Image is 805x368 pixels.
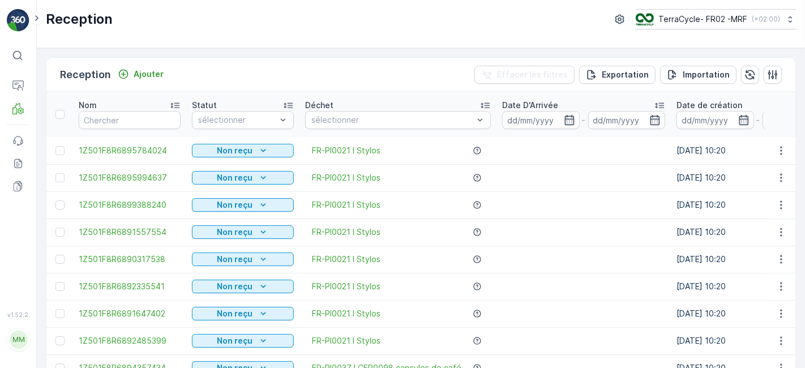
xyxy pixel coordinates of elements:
button: Non reçu [192,307,294,320]
button: TerraCycle- FR02 -MRF(+02:00) [636,9,796,29]
p: Non reçu [217,145,253,156]
p: Non reçu [217,226,253,238]
a: 1Z501F8R6892335541 [79,281,181,292]
p: Importation [683,69,730,80]
p: Reception [46,10,113,28]
p: ( +02:00 ) [752,15,780,24]
button: Ajouter [113,67,168,81]
p: sélectionner [311,114,473,126]
p: Non reçu [217,308,253,319]
img: terracycle.png [636,13,654,25]
a: FR-PI0021 I Stylos [312,226,380,238]
a: FR-PI0021 I Stylos [312,145,380,156]
a: 1Z501F8R6895994637 [79,172,181,183]
p: Déchet [305,100,333,111]
p: Date D'Arrivée [502,100,558,111]
div: Toggle Row Selected [55,146,65,155]
button: Non reçu [192,225,294,239]
a: 1Z501F8R6892485399 [79,335,181,346]
input: dd/mm/yyyy [502,111,580,129]
div: Toggle Row Selected [55,173,65,182]
button: Non reçu [192,334,294,348]
div: Toggle Row Selected [55,309,65,318]
p: Statut [192,100,217,111]
p: Effacer les filtres [497,69,568,80]
p: TerraCycle- FR02 -MRF [658,14,747,25]
p: - [756,113,760,127]
a: FR-PI0021 I Stylos [312,308,380,319]
span: v 1.52.2 [7,311,29,318]
a: FR-PI0021 I Stylos [312,281,380,292]
a: 1Z501F8R6891647402 [79,308,181,319]
p: Date de création [676,100,742,111]
div: Toggle Row Selected [55,228,65,237]
div: Toggle Row Selected [55,255,65,264]
p: Reception [60,67,111,83]
button: Non reçu [192,253,294,266]
button: Importation [660,66,737,84]
button: Non reçu [192,280,294,293]
button: Exportation [579,66,656,84]
button: Non reçu [192,171,294,185]
div: Toggle Row Selected [55,336,65,345]
p: - [582,113,586,127]
a: 1Z501F8R6890317538 [79,254,181,265]
a: FR-PI0021 I Stylos [312,199,380,211]
button: Non reçu [192,144,294,157]
p: sélectionner [198,114,276,126]
button: MM [7,320,29,359]
p: Non reçu [217,254,253,265]
button: Effacer les filtres [474,66,575,84]
p: Ajouter [134,69,164,80]
input: dd/mm/yyyy [676,111,754,129]
div: Toggle Row Selected [55,200,65,209]
input: Chercher [79,111,181,129]
p: Non reçu [217,335,253,346]
input: dd/mm/yyyy [588,111,666,129]
div: MM [10,331,28,349]
p: Nom [79,100,97,111]
a: FR-PI0021 I Stylos [312,254,380,265]
p: Non reçu [217,281,253,292]
a: 1Z501F8R6895784024 [79,145,181,156]
img: logo [7,9,29,32]
p: Exportation [602,69,649,80]
a: FR-PI0021 I Stylos [312,172,380,183]
p: Non reçu [217,172,253,183]
a: 1Z501F8R6891557554 [79,226,181,238]
a: FR-PI0021 I Stylos [312,335,380,346]
a: 1Z501F8R6899388240 [79,199,181,211]
div: Toggle Row Selected [55,282,65,291]
p: Non reçu [217,199,253,211]
button: Non reçu [192,198,294,212]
